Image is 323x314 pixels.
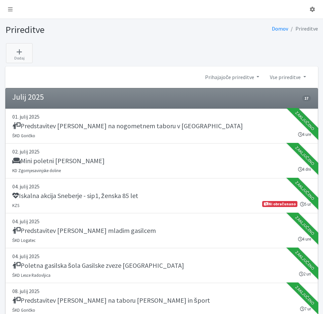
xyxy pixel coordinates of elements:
small: KZS [12,203,19,208]
a: 01. julij 2025 Predstavitev [PERSON_NAME] na nogometnem taboru v [GEOGRAPHIC_DATA] ŠKD Goričko 4 ... [5,109,318,144]
a: Dodaj [6,43,33,63]
small: ŠKD Goričko [12,307,36,313]
span: 17 [302,95,311,101]
a: 04. julij 2025 Iskalna akcija Sneberje - sip1, ženska 85 let KZS 5 ur Ni obračunano Zaključeno [5,178,318,213]
small: ŠKD Logatec [12,238,36,243]
a: Vse prireditve [265,70,311,84]
p: 04. julij 2025 [12,217,311,225]
h5: Predstavitev [PERSON_NAME] na taboru [PERSON_NAME] in šport [12,296,210,304]
a: 02. julij 2025 Mini poletni [PERSON_NAME] KD Zgornjesavinjske doline 4 dni Zaključeno [5,144,318,178]
span: Ni obračunano [262,201,297,207]
p: 08. julij 2025 [12,287,311,295]
a: Prihajajoče prireditve [200,70,265,84]
h5: Poletna gasilska šola Gasilske zveze [GEOGRAPHIC_DATA] [12,262,184,269]
a: 04. julij 2025 Predstavitev [PERSON_NAME] mladim gasilcem ŠKD Logatec 4 ure Zaključeno [5,213,318,248]
p: 02. julij 2025 [12,148,311,156]
p: 04. julij 2025 [12,182,311,190]
h1: Prireditve [5,24,159,36]
h4: Julij 2025 [12,92,44,102]
li: Prireditve [288,24,318,34]
h5: Mini poletni [PERSON_NAME] [12,157,105,165]
p: 01. julij 2025 [12,113,311,121]
h5: Predstavitev [PERSON_NAME] mladim gasilcem [12,227,156,235]
a: Domov [272,25,288,32]
a: 04. julij 2025 Poletna gasilska šola Gasilske zveze [GEOGRAPHIC_DATA] ŠKD Lesce Radovljica 2 uri ... [5,248,318,283]
p: 04. julij 2025 [12,252,311,260]
small: KD Zgornjesavinjske doline [12,168,61,173]
h5: Predstavitev [PERSON_NAME] na nogometnem taboru v [GEOGRAPHIC_DATA] [12,122,243,130]
small: ŠKD Lesce Radovljica [12,272,51,278]
h5: Iskalna akcija Sneberje - sip1, ženska 85 let [12,192,138,200]
small: ŠKD Goričko [12,133,36,138]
